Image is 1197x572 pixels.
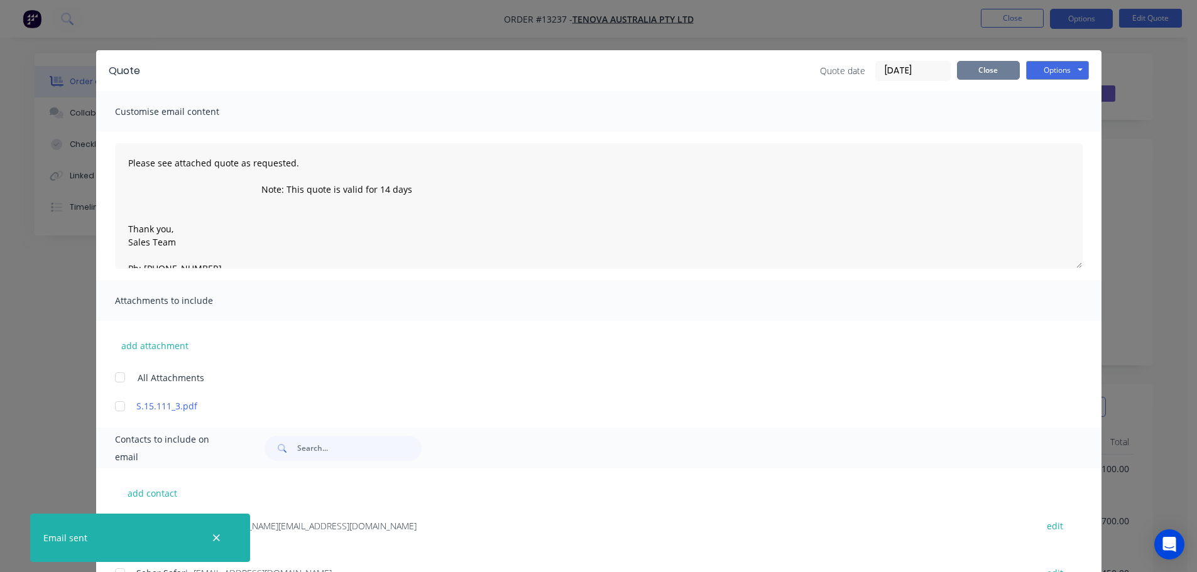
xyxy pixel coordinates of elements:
[115,431,234,466] span: Contacts to include on email
[115,483,190,502] button: add contact
[820,64,865,77] span: Quote date
[43,531,87,544] div: Email sent
[297,436,422,461] input: Search...
[1026,61,1089,80] button: Options
[207,520,417,532] span: - [PERSON_NAME][EMAIL_ADDRESS][DOMAIN_NAME]
[136,399,1024,413] a: S.15.111_3.pdf
[115,103,253,121] span: Customise email content
[138,371,204,384] span: All Attachments
[115,336,195,355] button: add attachment
[115,292,253,310] span: Attachments to include
[1154,529,1184,559] div: Open Intercom Messenger
[109,63,140,78] div: Quote
[115,143,1083,269] textarea: Please see attached quote as requested. Note: This quote is valid for 14 days Thank you, Sales Te...
[957,61,1020,80] button: Close
[1039,517,1071,534] button: edit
